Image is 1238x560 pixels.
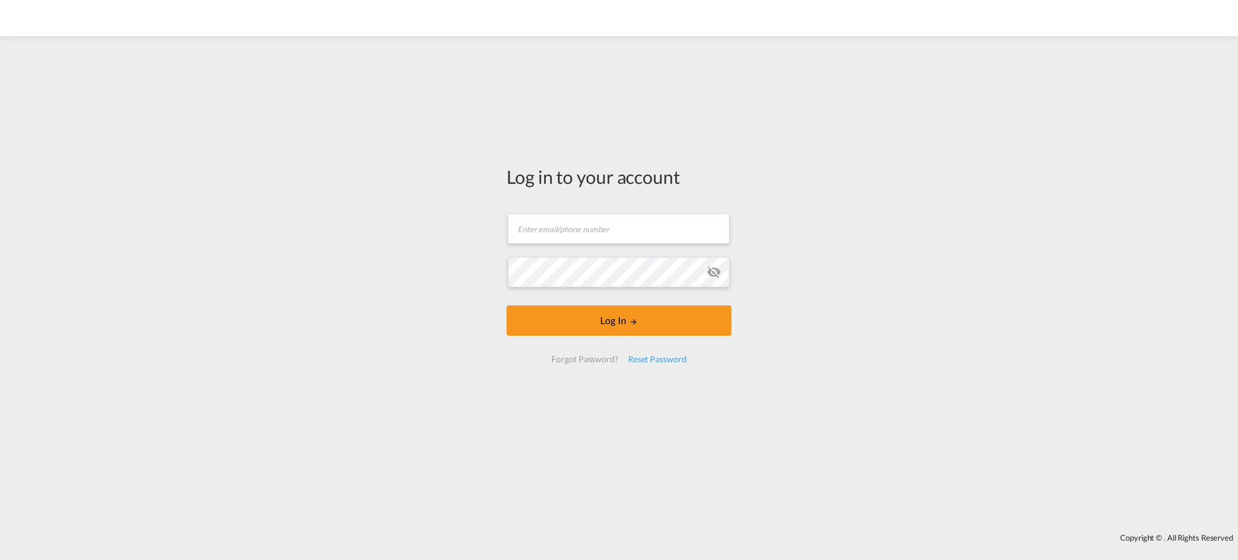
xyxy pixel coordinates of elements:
md-icon: icon-eye-off [707,265,721,279]
div: Reset Password [623,348,692,370]
div: Log in to your account [507,164,731,189]
input: Enter email/phone number [508,213,730,244]
button: LOGIN [507,305,731,336]
div: Forgot Password? [546,348,623,370]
